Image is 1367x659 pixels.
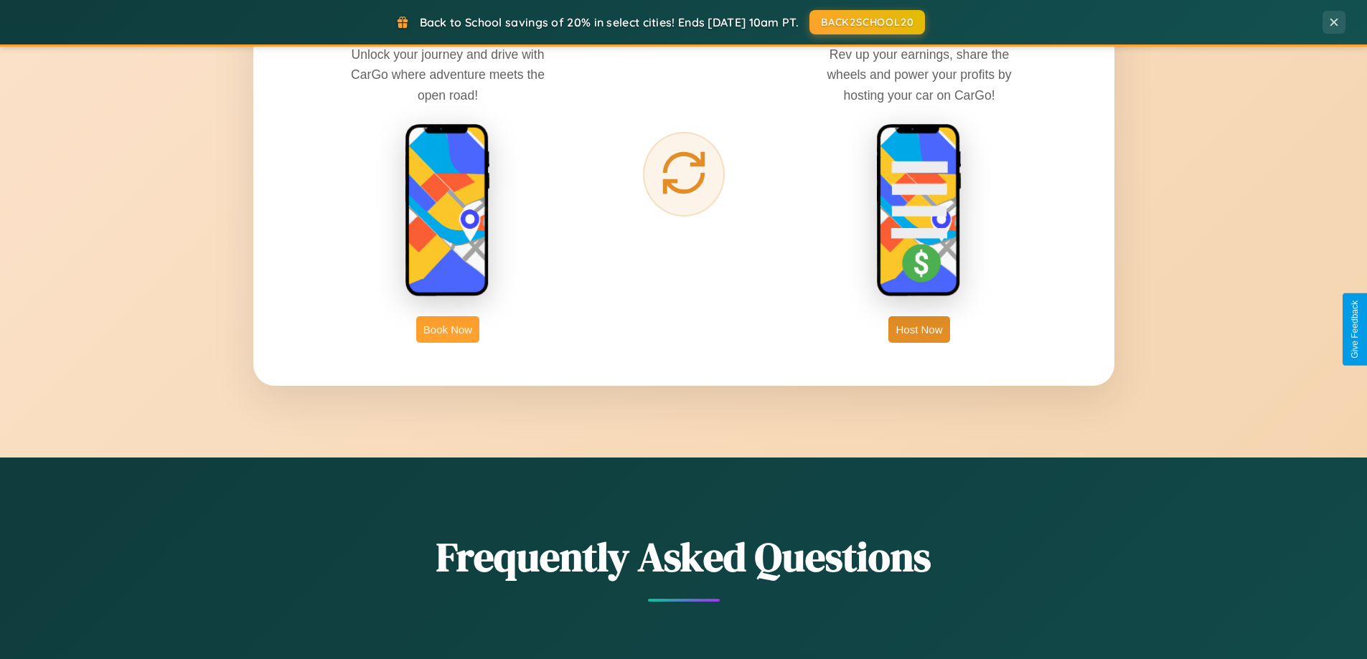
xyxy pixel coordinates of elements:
[405,123,491,298] img: rent phone
[340,44,555,105] p: Unlock your journey and drive with CarGo where adventure meets the open road!
[876,123,962,298] img: host phone
[416,316,479,343] button: Book Now
[1350,300,1360,359] div: Give Feedback
[420,15,799,29] span: Back to School savings of 20% in select cities! Ends [DATE] 10am PT.
[812,44,1027,105] p: Rev up your earnings, share the wheels and power your profits by hosting your car on CarGo!
[809,10,925,34] button: BACK2SCHOOL20
[888,316,949,343] button: Host Now
[253,529,1114,584] h2: Frequently Asked Questions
